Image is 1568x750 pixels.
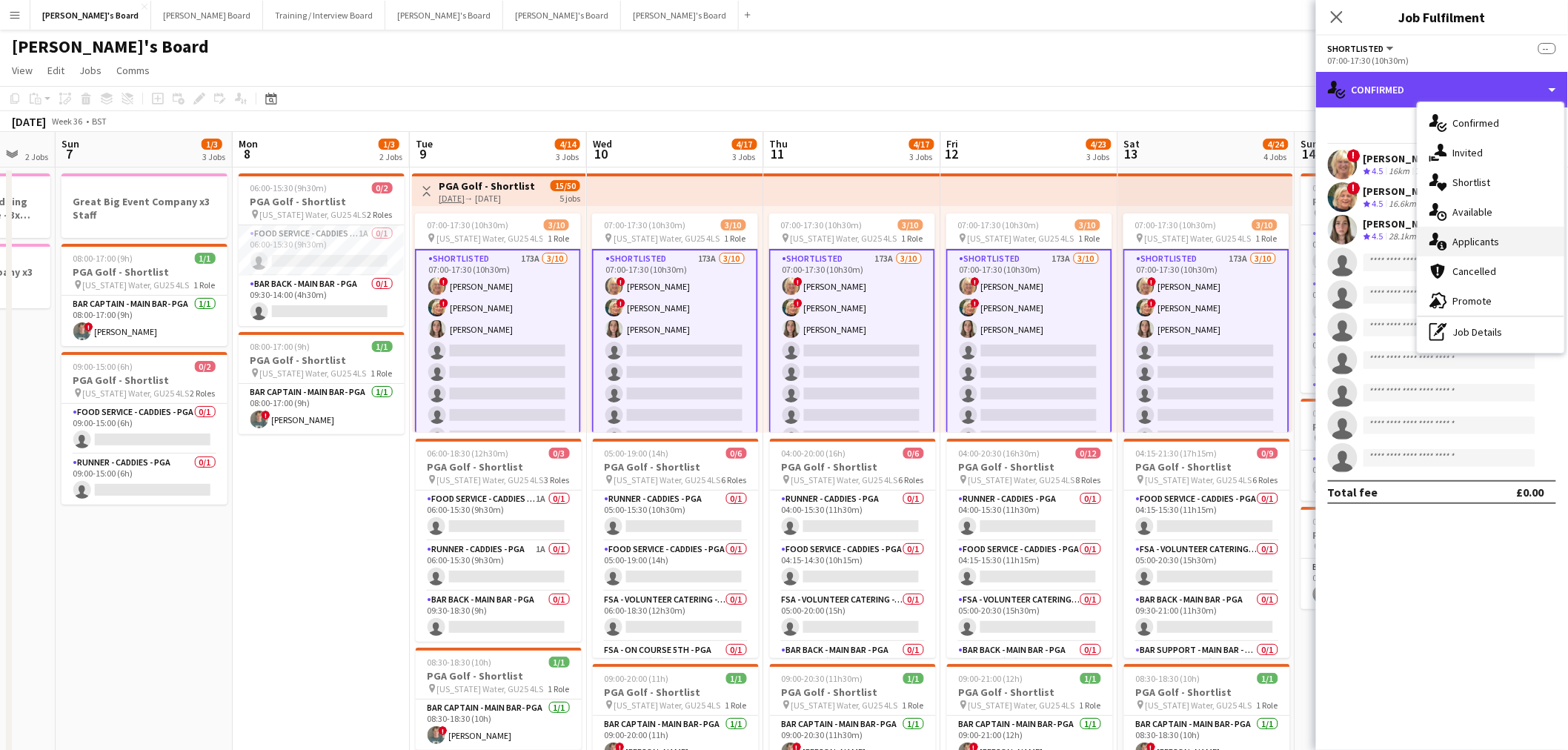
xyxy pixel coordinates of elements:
[794,299,803,308] span: !
[239,354,405,367] h3: PGA Golf - Shortlist
[1075,219,1100,230] span: 3/10
[110,61,156,80] a: Comms
[62,244,227,346] app-job-card: 08:00-17:00 (9h)1/1PGA Golf - Shortlist [US_STATE] Water, GU25 4LS1 RoleBar Captain - Main Bar- P...
[1328,43,1396,54] button: Shortlisted
[1316,72,1568,107] div: Confirmed
[971,299,980,308] span: !
[1257,700,1278,711] span: 1 Role
[791,474,898,485] span: [US_STATE] Water, GU25 4LS
[947,491,1113,541] app-card-role: Runner - Caddies - PGA0/104:00-15:30 (11h30m)
[1080,700,1101,711] span: 1 Role
[1313,516,1378,527] span: 09:00-22:00 (13h)
[1076,448,1101,459] span: 0/12
[769,249,935,496] app-card-role: Shortlisted173A3/1007:00-17:30 (10h30m)![PERSON_NAME]![PERSON_NAME][PERSON_NAME]
[559,191,580,204] div: 5 jobs
[617,277,625,286] span: !
[1386,198,1420,210] div: 16.6km
[49,116,86,127] span: Week 36
[41,61,70,80] a: Edit
[62,265,227,279] h3: PGA Golf - Shortlist
[782,673,863,684] span: 09:00-20:30 (11h30m)
[909,139,934,150] span: 4/17
[770,491,936,541] app-card-role: Runner - Caddies - PGA0/104:00-15:30 (11h30m)
[791,233,897,244] span: [US_STATE] Water, GU25 4LS
[437,474,544,485] span: [US_STATE] Water, GU25 4LS
[1123,213,1289,433] div: 07:00-17:30 (10h30m)3/10 [US_STATE] Water, GU25 4LS1 RoleShortlisted173A3/1007:00-17:30 (10h30m)!...
[947,686,1113,699] h3: PGA Golf - Shortlist
[1258,673,1278,684] span: 1/1
[1418,108,1564,138] div: Confirmed
[591,145,612,162] span: 10
[1418,286,1564,316] div: Promote
[1301,276,1467,326] app-card-role: FSA - Volunteer Catering - PGA0/105:00-20:00 (15h)
[1301,225,1467,276] app-card-role: Food Service - Caddies - PGA0/105:00-18:00 (13h)
[84,322,93,331] span: !
[416,439,582,642] app-job-card: 06:00-18:30 (12h30m)0/3PGA Golf - Shortlist [US_STATE] Water, GU25 4LS3 RolesFood Service - Caddi...
[769,213,935,433] app-job-card: 07:00-17:30 (10h30m)3/10 [US_STATE] Water, GU25 4LS1 RoleShortlisted173A3/1007:00-17:30 (10h30m)!...
[548,233,569,244] span: 1 Role
[549,448,570,459] span: 0/3
[1418,197,1564,227] div: Available
[59,145,79,162] span: 7
[62,173,227,238] app-job-card: Great Big Event Company x3 Staff
[12,64,33,77] span: View
[79,64,102,77] span: Jobs
[968,233,1074,244] span: [US_STATE] Water, GU25 4LS
[6,61,39,80] a: View
[593,491,759,541] app-card-role: Runner - Caddies - PGA0/105:00-15:30 (10h30m)
[1148,277,1157,286] span: !
[725,233,746,244] span: 1 Role
[1124,541,1290,591] app-card-role: FSA - Volunteer Catering - PGA0/105:00-20:30 (15h30m)
[593,460,759,474] h3: PGA Golf - Shortlist
[1264,151,1288,162] div: 4 Jobs
[605,448,669,459] span: 05:00-19:00 (14h)
[1301,137,1319,150] span: Sun
[1076,474,1101,485] span: 8 Roles
[239,173,405,326] div: 06:00-15:30 (9h30m)0/2PGA Golf - Shortlist [US_STATE] Water, GU25 4LS2 RolesFood Service - Caddie...
[959,448,1040,459] span: 04:00-20:30 (16h30m)
[910,151,934,162] div: 3 Jobs
[1418,256,1564,286] div: Cancelled
[614,233,720,244] span: [US_STATE] Water, GU25 4LS
[62,195,227,222] h3: Great Big Event Company x3 Staff
[794,277,803,286] span: !
[593,591,759,642] app-card-role: FSA - Volunteer Catering - PGA0/106:00-18:30 (12h30m)
[83,279,190,291] span: [US_STATE] Water, GU25 4LS
[1258,448,1278,459] span: 0/9
[1145,233,1252,244] span: [US_STATE] Water, GU25 4LS
[903,673,924,684] span: 1/1
[195,361,216,372] span: 0/2
[969,700,1075,711] span: [US_STATE] Water, GU25 4LS
[1301,507,1467,609] div: 09:00-22:00 (13h)1/1PGA Golf - Shortlist [US_STATE] Water, GU25 4LS1 RoleBar Captain - Main Bar- ...
[593,137,612,150] span: Wed
[239,225,405,276] app-card-role: Food Service - Caddies - PGA1A0/106:00-15:30 (9h30m)
[416,541,582,591] app-card-role: Runner - Caddies - PGA1A0/106:00-15:30 (9h30m)
[1301,376,1467,427] app-card-role: Bar Back - Main Bar - PGA0/109:30-22:00 (12h30m)
[946,249,1112,496] app-card-role: Shortlisted173A3/1007:00-17:30 (10h30m)![PERSON_NAME]![PERSON_NAME][PERSON_NAME]
[416,648,582,750] app-job-card: 08:30-18:30 (10h)1/1PGA Golf - Shortlist [US_STATE] Water, GU25 4LS1 RoleBar Captain - Main Bar- ...
[1301,173,1467,393] app-job-card: 05:00-22:00 (17h)0/12PGA Golf - Shortlist [US_STATE] Water, GU25 4LS8 RolesFood Service - Caddies...
[25,151,48,162] div: 2 Jobs
[947,137,959,150] span: Fri
[947,439,1113,658] app-job-card: 04:00-20:30 (16h30m)0/12PGA Golf - Shortlist [US_STATE] Water, GU25 4LS8 RolesRunner - Caddies - ...
[503,1,621,30] button: [PERSON_NAME]'s Board
[416,491,582,541] app-card-role: Food Service - Caddies - PGA1A0/106:00-15:30 (9h30m)
[62,454,227,505] app-card-role: Runner - Caddies - PGA0/109:00-15:00 (6h)
[1416,165,1428,176] app-skills-label: 1/1
[770,137,788,150] span: Thu
[733,151,757,162] div: 3 Jobs
[62,352,227,505] div: 09:00-15:00 (6h)0/2PGA Golf - Shortlist [US_STATE] Water, GU25 4LS2 RolesFood Service - Caddies -...
[415,249,581,496] app-card-role: Shortlisted173A3/1007:00-17:30 (10h30m)![PERSON_NAME]![PERSON_NAME][PERSON_NAME]
[617,299,625,308] span: !
[1135,219,1217,230] span: 07:00-17:30 (10h30m)
[1418,227,1564,256] div: Applicants
[1124,439,1290,658] div: 04:15-21:30 (17h15m)0/9PGA Golf - Shortlist [US_STATE] Water, GU25 4LS6 RolesFood Service - Caddi...
[1418,138,1564,167] div: Invited
[902,233,923,244] span: 1 Role
[592,249,758,496] app-card-role: Shortlisted173A3/1007:00-17:30 (10h30m)![PERSON_NAME]![PERSON_NAME][PERSON_NAME]
[73,361,133,372] span: 09:00-15:00 (6h)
